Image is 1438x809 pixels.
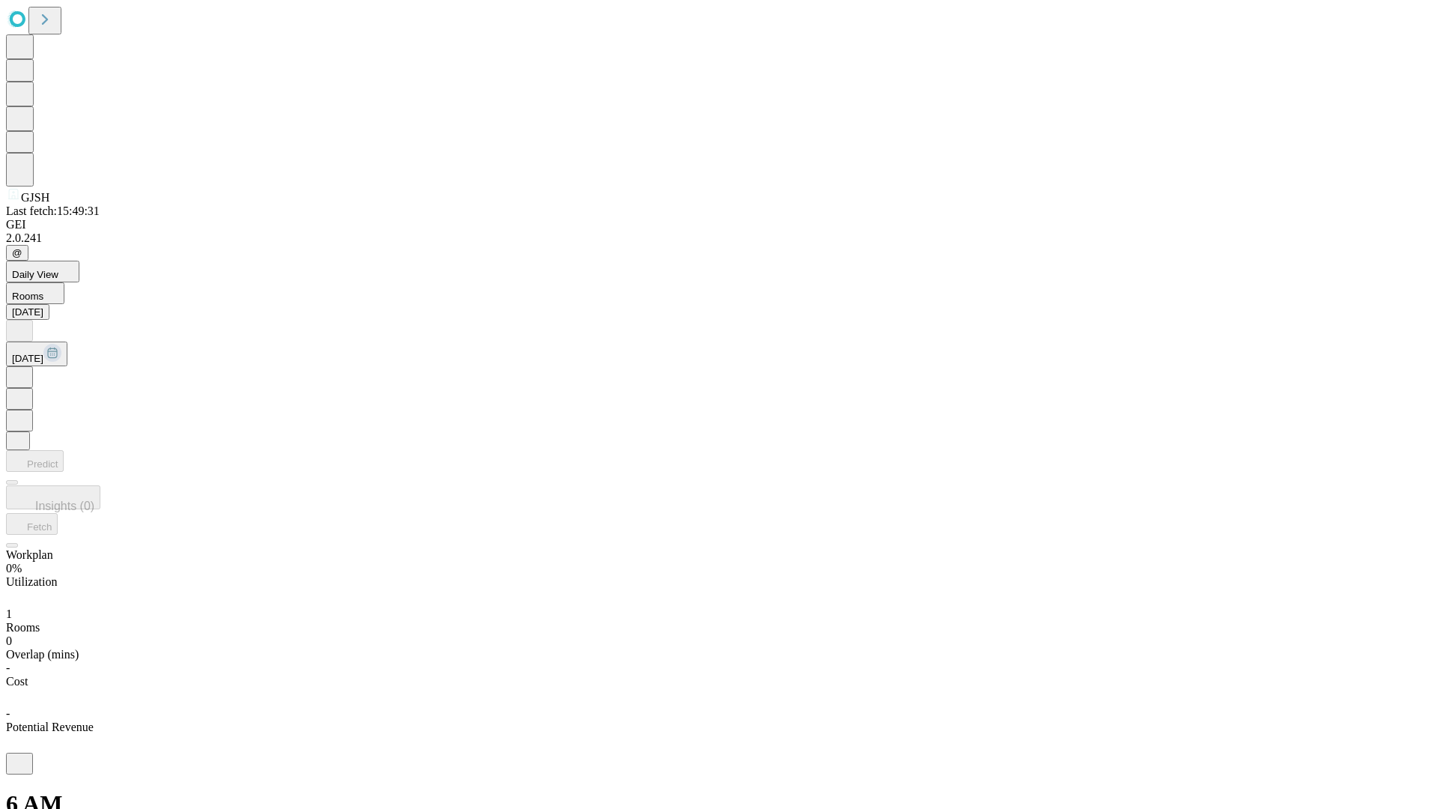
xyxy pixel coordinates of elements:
span: Workplan [6,548,53,561]
span: @ [12,247,22,258]
span: Rooms [12,291,43,302]
button: @ [6,245,28,261]
span: - [6,661,10,674]
div: 2.0.241 [6,231,1432,245]
button: Daily View [6,261,79,282]
span: Overlap (mins) [6,648,79,661]
div: GEI [6,218,1432,231]
span: 0% [6,562,22,575]
span: [DATE] [12,353,43,364]
span: Insights (0) [35,500,94,512]
span: Rooms [6,621,40,634]
span: 1 [6,607,12,620]
button: [DATE] [6,304,49,320]
span: Cost [6,675,28,688]
span: 0 [6,634,12,647]
span: Last fetch: 15:49:31 [6,204,100,217]
button: Predict [6,450,64,472]
span: Daily View [12,269,58,280]
span: GJSH [21,191,49,204]
span: - [6,707,10,720]
button: Insights (0) [6,485,100,509]
span: Potential Revenue [6,721,94,733]
span: Utilization [6,575,57,588]
button: Rooms [6,282,64,304]
button: Fetch [6,513,58,535]
button: [DATE] [6,342,67,366]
